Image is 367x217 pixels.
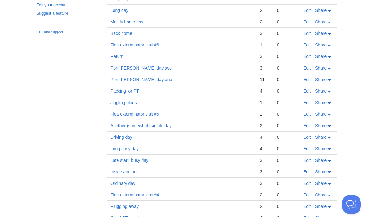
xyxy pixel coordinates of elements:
div: 0 [277,88,297,94]
div: 0 [277,169,297,175]
a: Edit [303,146,311,151]
span: Share [315,77,327,82]
div: 1 [260,42,271,48]
span: Share [315,123,327,128]
div: 0 [277,77,297,82]
a: Return [110,54,123,59]
div: 0 [277,7,297,13]
a: Suggest a feature [36,10,97,17]
a: Flea exterminator visit #5 [110,112,159,117]
a: Flea exterminator visit #4 [110,192,159,197]
span: Share [315,192,327,197]
div: 0 [277,192,297,198]
div: 0 [277,54,297,59]
div: 4 [260,88,271,94]
div: 0 [277,42,297,48]
div: 3 [260,54,271,59]
a: Edit [303,65,311,70]
a: Long day [110,8,128,13]
a: Edit [303,42,311,47]
span: Share [315,89,327,94]
span: Share [315,31,327,36]
span: Share [315,54,327,59]
div: 0 [277,146,297,152]
span: Share [315,204,327,209]
span: Share [315,146,327,151]
div: 3 [260,169,271,175]
div: 2 [260,7,271,13]
span: Share [315,158,327,163]
div: 3 [260,181,271,186]
a: Edit [303,31,311,36]
div: 0 [277,111,297,117]
a: Edit [303,100,311,105]
a: Edit [303,169,311,174]
a: Edit [303,77,311,82]
a: Edit [303,158,311,163]
div: 3 [260,157,271,163]
div: 0 [277,100,297,105]
a: Edit [303,112,311,117]
a: Packing for PT [110,89,139,94]
a: Edit [303,204,311,209]
a: Port [PERSON_NAME] day two [110,65,172,70]
div: 2 [260,192,271,198]
div: 4 [260,134,271,140]
a: Flea exterminator visit #6 [110,42,159,47]
span: Share [315,112,327,117]
a: Back home [110,31,132,36]
div: 0 [277,31,297,36]
div: 0 [277,19,297,25]
a: Edit [303,123,311,128]
div: 0 [277,134,297,140]
div: 0 [277,65,297,71]
a: Edit [303,19,311,24]
a: Mostly home day [110,19,143,24]
a: FAQ and Support [36,30,97,35]
div: 4 [260,146,271,152]
span: Share [315,169,327,174]
span: Share [315,181,327,186]
span: Share [315,8,327,13]
iframe: Help Scout Beacon - Open [342,195,361,214]
a: Another (somewhat) simple day [110,123,172,128]
div: 0 [277,204,297,209]
a: Late start, busy day [110,158,148,163]
div: 2 [260,19,271,25]
a: Port [PERSON_NAME] day one [110,77,172,82]
div: 2 [260,123,271,128]
a: Driving day [110,135,132,140]
div: 0 [277,157,297,163]
a: Long busy day [110,146,139,151]
div: 0 [277,181,297,186]
span: Share [315,65,327,70]
div: 2 [260,111,271,117]
span: Share [315,100,327,105]
div: 2 [260,204,271,209]
a: Edit your account [36,2,97,8]
a: Edit [303,181,311,186]
a: Ordinary day [110,181,135,186]
a: Jiggling plans [110,100,137,105]
div: 3 [260,31,271,36]
a: Edit [303,192,311,197]
a: Edit [303,54,311,59]
div: 11 [260,77,271,82]
a: Edit [303,89,311,94]
div: 1 [260,100,271,105]
span: Share [315,19,327,24]
div: 0 [277,123,297,128]
a: Plugging away [110,204,139,209]
a: Inside and out [110,169,138,174]
a: Edit [303,8,311,13]
span: Share [315,135,327,140]
a: Edit [303,135,311,140]
div: 3 [260,65,271,71]
span: Share [315,42,327,47]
